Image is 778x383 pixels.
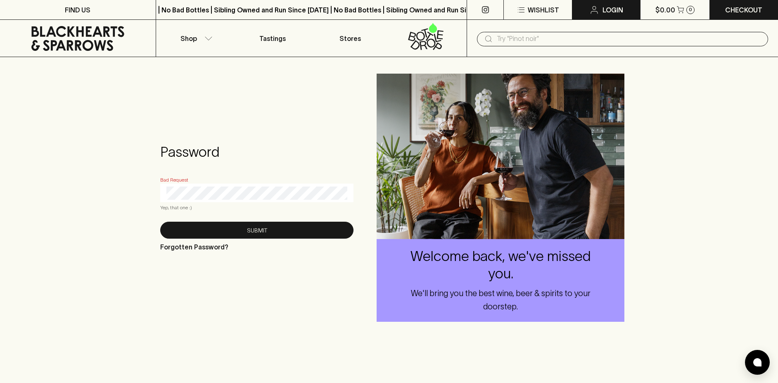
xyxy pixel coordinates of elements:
h4: Welcome back, we've missed you. [406,248,595,282]
button: Submit [160,222,353,239]
p: Checkout [725,5,762,15]
p: Stores [339,34,361,43]
img: pjver.png [377,74,624,239]
p: FIND US [65,5,90,15]
p: Forgotten Password? [160,242,228,252]
p: 0 [689,7,692,12]
p: Tastings [259,34,286,43]
a: Stores [311,20,389,57]
input: Try "Pinot noir" [497,32,761,45]
img: bubble-icon [753,358,761,366]
h4: Password [160,144,353,161]
p: Yep, that one :) [160,203,353,212]
button: Shop [156,20,234,57]
p: Shop [180,34,197,43]
p: Login [602,5,623,15]
p: Wishlist [528,5,559,15]
p: Bad Request [160,176,353,184]
h6: We'll bring you the best wine, beer & spirits to your doorstep. [406,287,595,313]
a: Tastings [234,20,311,57]
p: $0.00 [655,5,675,15]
